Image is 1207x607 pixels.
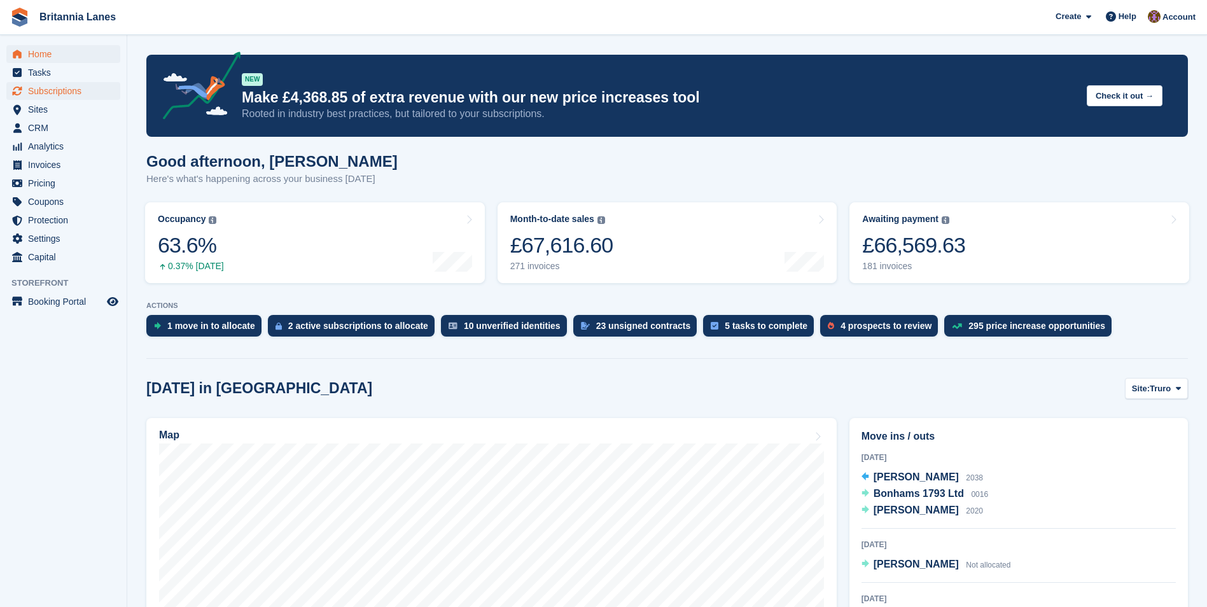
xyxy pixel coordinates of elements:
a: menu [6,156,120,174]
h2: Map [159,429,179,441]
div: Awaiting payment [862,214,938,225]
a: menu [6,293,120,310]
a: menu [6,137,120,155]
img: stora-icon-8386f47178a22dfd0bd8f6a31ec36ba5ce8667c1dd55bd0f319d3a0aa187defe.svg [10,8,29,27]
div: £67,616.60 [510,232,613,258]
span: Help [1119,10,1136,23]
img: Andy Collier [1148,10,1161,23]
a: menu [6,101,120,118]
a: menu [6,64,120,81]
div: 5 tasks to complete [725,321,807,331]
a: menu [6,45,120,63]
span: Truro [1150,382,1171,395]
a: 295 price increase opportunities [944,315,1118,343]
span: Booking Portal [28,293,104,310]
div: Month-to-date sales [510,214,594,225]
div: 2 active subscriptions to allocate [288,321,428,331]
span: Subscriptions [28,82,104,100]
a: [PERSON_NAME] 2020 [862,503,983,519]
a: menu [6,193,120,211]
h2: [DATE] in [GEOGRAPHIC_DATA] [146,380,372,397]
span: [PERSON_NAME] [874,471,959,482]
a: menu [6,119,120,137]
span: Storefront [11,277,127,290]
span: Account [1162,11,1196,24]
img: price-adjustments-announcement-icon-8257ccfd72463d97f412b2fc003d46551f7dbcb40ab6d574587a9cd5c0d94... [152,52,241,124]
span: Not allocated [966,561,1010,569]
div: [DATE] [862,539,1176,550]
a: 5 tasks to complete [703,315,820,343]
span: [PERSON_NAME] [874,559,959,569]
span: Site: [1132,382,1150,395]
span: Tasks [28,64,104,81]
span: Capital [28,248,104,266]
div: 1 move in to allocate [167,321,255,331]
a: Bonhams 1793 Ltd 0016 [862,486,988,503]
a: 23 unsigned contracts [573,315,704,343]
div: £66,569.63 [862,232,965,258]
p: Make £4,368.85 of extra revenue with our new price increases tool [242,88,1077,107]
span: Protection [28,211,104,229]
img: task-75834270c22a3079a89374b754ae025e5fb1db73e45f91037f5363f120a921f8.svg [711,322,718,330]
p: ACTIONS [146,302,1188,310]
a: 1 move in to allocate [146,315,268,343]
img: verify_identity-adf6edd0f0f0b5bbfe63781bf79b02c33cf7c696d77639b501bdc392416b5a36.svg [449,322,457,330]
a: 10 unverified identities [441,315,573,343]
span: Invoices [28,156,104,174]
img: prospect-51fa495bee0391a8d652442698ab0144808aea92771e9ea1ae160a38d050c398.svg [828,322,834,330]
a: Month-to-date sales £67,616.60 271 invoices [498,202,837,283]
span: 2038 [966,473,983,482]
a: menu [6,82,120,100]
p: Rooted in industry best practices, but tailored to your subscriptions. [242,107,1077,121]
img: icon-info-grey-7440780725fd019a000dd9b08b2336e03edf1995a4989e88bcd33f0948082b44.svg [597,216,605,224]
a: Awaiting payment £66,569.63 181 invoices [849,202,1189,283]
a: Occupancy 63.6% 0.37% [DATE] [145,202,485,283]
span: 0016 [971,490,988,499]
button: Check it out → [1087,85,1162,106]
a: menu [6,174,120,192]
img: active_subscription_to_allocate_icon-d502201f5373d7db506a760aba3b589e785aa758c864c3986d89f69b8ff3... [276,322,282,330]
span: Coupons [28,193,104,211]
a: menu [6,248,120,266]
span: Analytics [28,137,104,155]
div: 0.37% [DATE] [158,261,224,272]
img: icon-info-grey-7440780725fd019a000dd9b08b2336e03edf1995a4989e88bcd33f0948082b44.svg [209,216,216,224]
div: 10 unverified identities [464,321,561,331]
div: 295 price increase opportunities [968,321,1105,331]
a: menu [6,230,120,248]
button: Site: Truro [1125,378,1188,399]
span: Create [1056,10,1081,23]
span: Home [28,45,104,63]
span: CRM [28,119,104,137]
div: NEW [242,73,263,86]
div: Occupancy [158,214,206,225]
div: 63.6% [158,232,224,258]
span: Pricing [28,174,104,192]
a: Britannia Lanes [34,6,121,27]
div: 4 prospects to review [841,321,931,331]
a: [PERSON_NAME] Not allocated [862,557,1011,573]
img: icon-info-grey-7440780725fd019a000dd9b08b2336e03edf1995a4989e88bcd33f0948082b44.svg [942,216,949,224]
span: 2020 [966,506,983,515]
span: Sites [28,101,104,118]
img: contract_signature_icon-13c848040528278c33f63329250d36e43548de30e8caae1d1a13099fd9432cc5.svg [581,322,590,330]
h1: Good afternoon, [PERSON_NAME] [146,153,398,170]
div: [DATE] [862,452,1176,463]
div: 23 unsigned contracts [596,321,691,331]
div: [DATE] [862,593,1176,604]
span: [PERSON_NAME] [874,505,959,515]
img: move_ins_to_allocate_icon-fdf77a2bb77ea45bf5b3d319d69a93e2d87916cf1d5bf7949dd705db3b84f3ca.svg [154,322,161,330]
div: 271 invoices [510,261,613,272]
a: Preview store [105,294,120,309]
img: price_increase_opportunities-93ffe204e8149a01c8c9dc8f82e8f89637d9d84a8eef4429ea346261dce0b2c0.svg [952,323,962,329]
a: 4 prospects to review [820,315,944,343]
a: menu [6,211,120,229]
div: 181 invoices [862,261,965,272]
h2: Move ins / outs [862,429,1176,444]
a: 2 active subscriptions to allocate [268,315,441,343]
span: Bonhams 1793 Ltd [874,488,964,499]
span: Settings [28,230,104,248]
p: Here's what's happening across your business [DATE] [146,172,398,186]
a: [PERSON_NAME] 2038 [862,470,983,486]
